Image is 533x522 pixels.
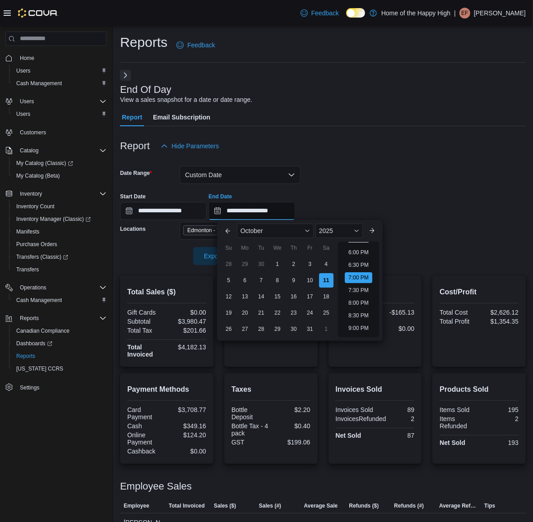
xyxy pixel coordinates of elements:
span: Manifests [16,228,39,235]
div: 195 [481,406,519,413]
button: Custom Date [180,166,301,184]
div: Subtotal [127,318,165,325]
div: day-1 [319,322,334,336]
div: day-14 [254,289,269,304]
span: Hide Parameters [171,142,219,151]
span: Inventory Manager (Classic) [16,215,91,223]
span: Reports [16,313,107,324]
div: Bottle Tax - 4 pack [232,422,269,437]
button: Catalog [2,144,110,157]
input: Press the down key to open a popover containing a calendar. [120,202,207,220]
button: Manifests [9,225,110,238]
div: day-31 [303,322,317,336]
span: Sales ($) [214,502,236,509]
h2: Taxes [232,384,311,395]
div: day-29 [238,257,252,271]
a: Manifests [13,226,43,237]
li: 9:30 PM [345,335,372,346]
div: Items Sold [440,406,477,413]
p: [PERSON_NAME] [474,8,526,18]
div: day-10 [303,273,317,288]
div: 87 [377,432,414,439]
span: Canadian Compliance [16,327,70,334]
a: Dashboards [13,338,56,349]
span: Home [20,55,34,62]
a: Inventory Count [13,201,58,212]
div: day-21 [254,306,269,320]
span: My Catalog (Classic) [16,160,73,167]
span: Reports [20,315,39,322]
div: 193 [481,439,519,446]
div: Cashback [127,448,165,455]
span: Dashboards [16,340,52,347]
button: Purchase Orders [9,238,110,251]
h2: Products Sold [440,384,519,395]
li: 7:00 PM [345,272,372,283]
a: Users [13,65,34,76]
div: day-30 [287,322,301,336]
a: Transfers (Classic) [13,252,72,262]
span: Purchase Orders [13,239,107,250]
button: Previous Month [221,224,235,238]
div: InvoicesRefunded [336,415,386,422]
ul: Time [338,242,379,337]
span: Feedback [311,9,339,18]
div: $0.00 [168,309,206,316]
div: day-2 [287,257,301,271]
div: day-7 [254,273,269,288]
span: My Catalog (Beta) [16,172,60,179]
div: Emily-Francis Hyde [459,8,470,18]
div: day-15 [270,289,285,304]
div: We [270,241,285,255]
div: Total Profit [440,318,477,325]
span: Transfers (Classic) [13,252,107,262]
button: Cash Management [9,77,110,90]
span: Feedback [187,41,215,50]
a: [US_STATE] CCRS [13,363,67,374]
span: Inventory [20,190,42,197]
div: Bottle Deposit [232,406,269,421]
button: Transfers [9,263,110,276]
span: Settings [20,384,39,391]
div: day-28 [222,257,236,271]
span: Cash Management [13,295,107,306]
span: Total Invoiced [169,502,205,509]
div: View a sales snapshot for a date or date range. [120,95,252,105]
span: Cash Management [16,297,62,304]
button: Operations [16,282,50,293]
div: 89 [377,406,414,413]
h2: Cost/Profit [440,287,519,298]
div: 2 [481,415,519,422]
span: Inventory [16,188,107,199]
li: 6:00 PM [345,247,372,258]
span: Customers [20,129,46,136]
button: Next [120,70,131,81]
h3: Report [120,141,150,151]
div: 2 [390,415,415,422]
div: $0.00 [377,325,414,332]
div: Items Refunded [440,415,477,430]
div: $2.20 [273,406,310,413]
div: day-11 [319,273,334,288]
button: Cash Management [9,294,110,307]
span: Catalog [16,145,107,156]
div: day-4 [319,257,334,271]
span: Tips [484,502,495,509]
div: Card Payment [127,406,165,421]
button: Users [9,108,110,120]
span: Operations [20,284,46,291]
span: Average Refund [439,502,477,509]
button: Catalog [16,145,42,156]
h3: End Of Day [120,84,171,95]
a: Home [16,53,38,64]
div: $0.40 [273,422,310,430]
span: Home [16,52,107,64]
div: day-23 [287,306,301,320]
nav: Complex example [5,48,107,417]
span: Cash Management [16,80,62,87]
img: Cova [18,9,58,18]
button: Inventory Count [9,200,110,213]
div: $201.66 [168,327,206,334]
div: Su [222,241,236,255]
div: Th [287,241,301,255]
